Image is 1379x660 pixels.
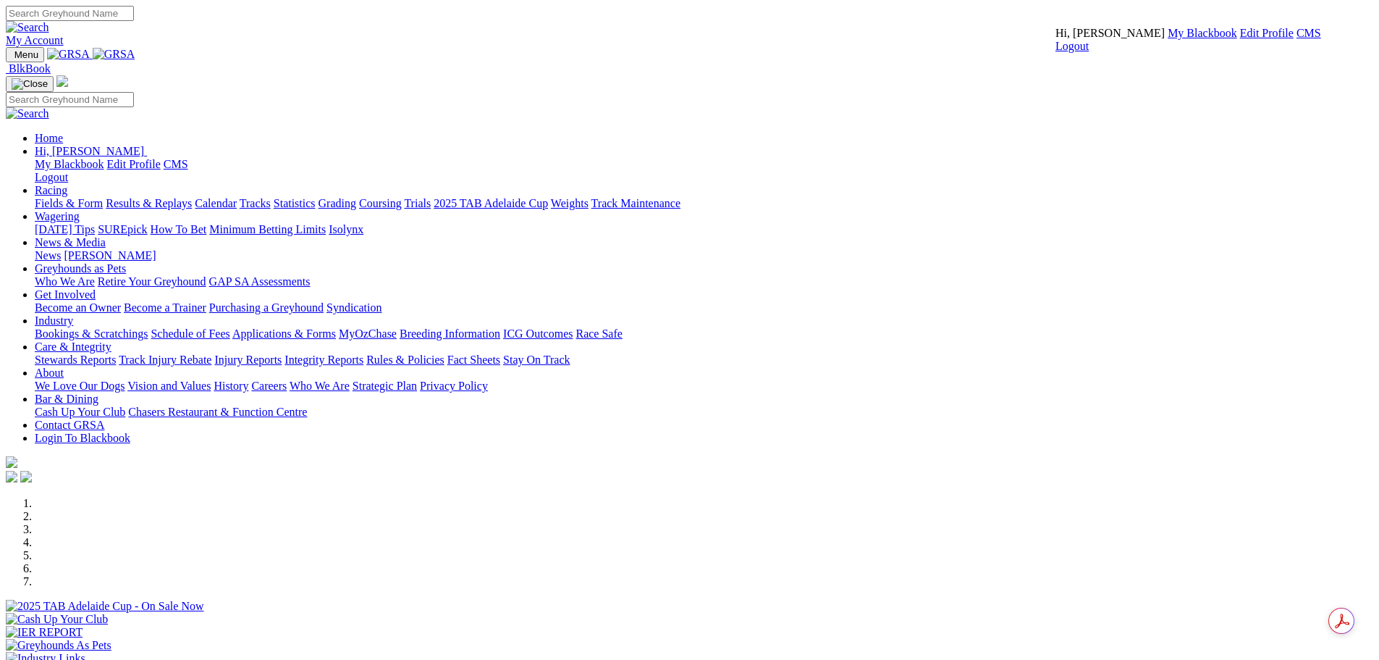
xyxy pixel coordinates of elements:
img: facebook.svg [6,471,17,483]
img: logo-grsa-white.png [56,75,68,87]
a: Bar & Dining [35,393,98,405]
a: Minimum Betting Limits [209,223,326,235]
a: We Love Our Dogs [35,380,125,392]
input: Search [6,6,134,21]
img: 2025 TAB Adelaide Cup - On Sale Now [6,600,204,613]
img: GRSA [93,48,135,61]
a: Breeding Information [400,327,500,340]
a: Track Maintenance [591,197,680,209]
button: Toggle navigation [6,76,54,92]
a: Contact GRSA [35,419,104,431]
div: News & Media [35,249,1373,262]
a: Syndication [326,301,381,314]
a: Chasers Restaurant & Function Centre [128,406,307,418]
a: Bookings & Scratchings [35,327,148,340]
div: My Account [1055,27,1321,53]
a: Wagering [35,210,80,222]
a: Edit Profile [1240,27,1294,39]
img: logo-grsa-white.png [6,456,17,468]
a: Rules & Policies [366,354,444,366]
a: My Blackbook [1168,27,1237,39]
div: About [35,380,1373,393]
a: Track Injury Rebate [119,354,211,366]
a: Become an Owner [35,301,121,314]
a: Isolynx [329,223,363,235]
a: CMS [164,158,188,170]
a: Injury Reports [214,354,282,366]
a: Stewards Reports [35,354,116,366]
a: How To Bet [151,223,207,235]
a: GAP SA Assessments [209,275,311,288]
div: Greyhounds as Pets [35,275,1373,288]
a: Who We Are [35,275,95,288]
span: BlkBook [9,62,51,75]
a: Careers [251,380,287,392]
a: Retire Your Greyhound [98,275,206,288]
a: History [214,380,248,392]
a: CMS [1296,27,1321,39]
input: Search [6,92,134,107]
a: Greyhounds as Pets [35,262,126,275]
a: Coursing [359,197,402,209]
a: Hi, [PERSON_NAME] [35,145,147,157]
a: Become a Trainer [124,301,206,314]
a: SUREpick [98,223,147,235]
div: Bar & Dining [35,406,1373,419]
a: Racing [35,184,67,196]
a: Privacy Policy [420,380,488,392]
a: Weights [551,197,589,209]
div: Hi, [PERSON_NAME] [35,158,1373,184]
a: Get Involved [35,288,96,301]
a: Tracks [240,197,271,209]
img: IER REPORT [6,626,83,639]
a: Grading [319,197,356,209]
a: Home [35,132,63,144]
div: Racing [35,197,1373,210]
span: Menu [14,49,38,60]
a: My Blackbook [35,158,104,170]
div: Care & Integrity [35,354,1373,367]
a: Results & Replays [106,197,192,209]
a: Statistics [274,197,316,209]
div: Get Involved [35,301,1373,314]
a: Fact Sheets [447,354,500,366]
a: Login To Blackbook [35,432,130,444]
a: [PERSON_NAME] [64,249,156,262]
a: Applications & Forms [232,327,336,340]
div: Wagering [35,223,1373,236]
a: Industry [35,314,73,327]
span: Hi, [PERSON_NAME] [1055,27,1165,39]
img: Cash Up Your Club [6,613,108,626]
a: Strategic Plan [353,380,417,392]
img: twitter.svg [20,471,32,483]
img: Close [12,78,48,90]
img: GRSA [47,48,90,61]
img: Search [6,107,49,120]
a: Integrity Reports [284,354,363,366]
a: Race Safe [575,327,622,340]
span: Hi, [PERSON_NAME] [35,145,144,157]
a: [DATE] Tips [35,223,95,235]
a: Trials [404,197,431,209]
a: About [35,367,64,379]
a: Cash Up Your Club [35,406,125,418]
a: ICG Outcomes [503,327,573,340]
a: My Account [6,34,64,46]
img: Greyhounds As Pets [6,639,111,652]
a: Logout [1055,40,1089,52]
a: News [35,249,61,262]
div: Industry [35,327,1373,341]
a: BlkBook [6,62,51,75]
a: MyOzChase [339,327,397,340]
img: Search [6,21,49,34]
a: Vision and Values [127,380,211,392]
button: Toggle navigation [6,47,44,62]
a: Logout [35,171,68,183]
a: Edit Profile [107,158,161,170]
a: Fields & Form [35,197,103,209]
a: Calendar [195,197,237,209]
a: Schedule of Fees [151,327,229,340]
a: Stay On Track [503,354,570,366]
a: 2025 TAB Adelaide Cup [434,197,548,209]
a: News & Media [35,236,106,248]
